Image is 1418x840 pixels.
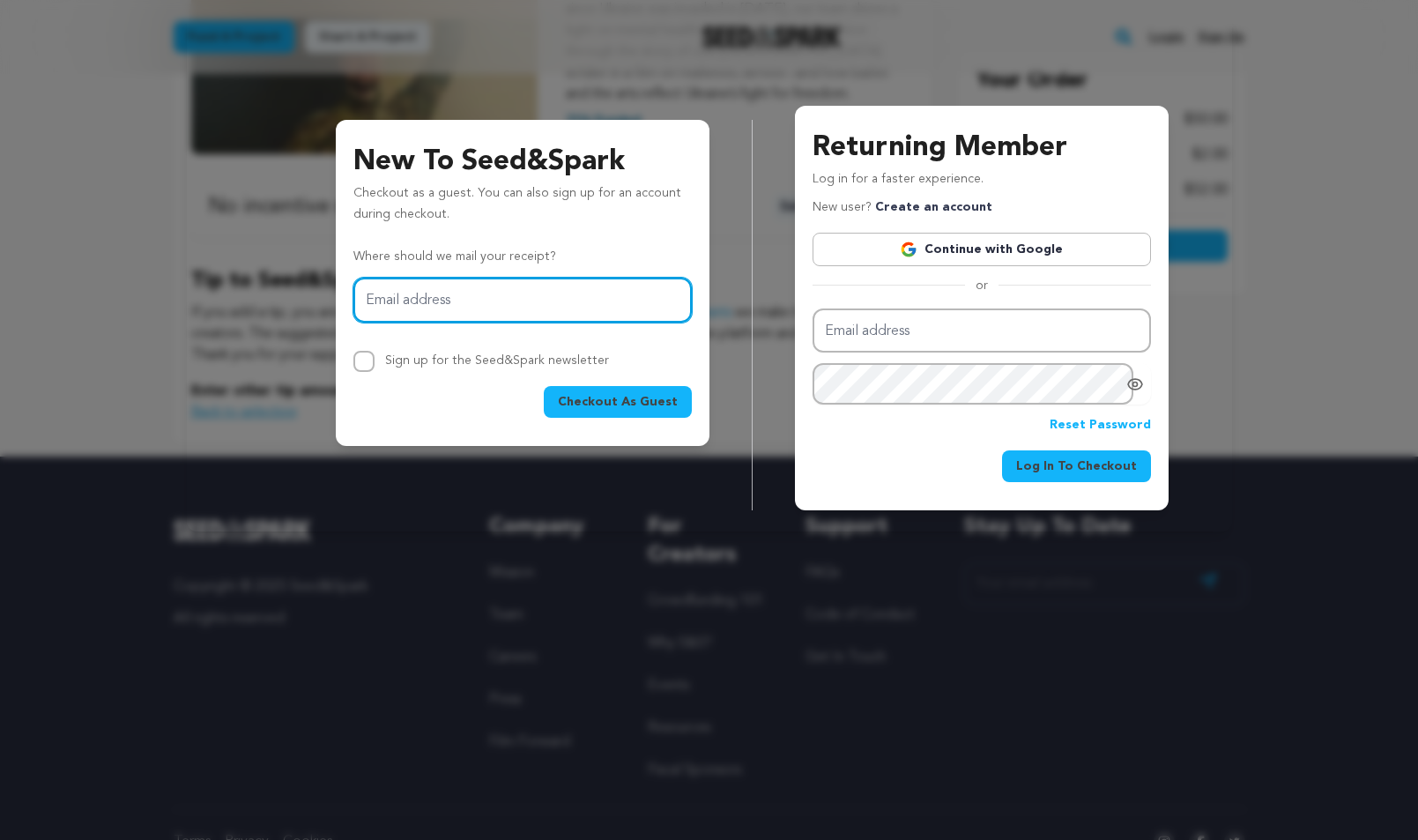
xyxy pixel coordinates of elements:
[813,169,1151,197] p: Log in for a faster experience.
[965,277,999,294] span: or
[1050,415,1151,436] a: Reset Password
[385,354,609,367] label: Sign up for the Seed&Spark newsletter
[1016,457,1137,475] span: Log In To Checkout
[900,241,917,258] img: Google logo
[544,386,692,418] button: Checkout As Guest
[813,197,992,219] p: New user?
[353,141,692,183] h3: New To Seed&Spark
[353,183,692,233] p: Checkout as a guest. You can also sign up for an account during checkout.
[813,233,1151,266] a: Continue with Google
[813,308,1151,353] input: Email address
[875,201,992,213] a: Create an account
[353,278,692,323] input: Email address
[1002,450,1151,482] button: Log In To Checkout
[813,127,1151,169] h3: Returning Member
[353,247,692,268] p: Where should we mail your receipt?
[1126,375,1144,393] a: Show password as plain text. Warning: this will display your password on the screen.
[558,393,678,411] span: Checkout As Guest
